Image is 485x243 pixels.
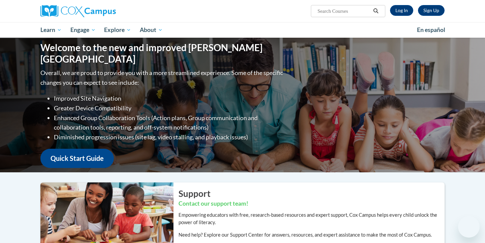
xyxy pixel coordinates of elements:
p: Overall, we are proud to provide you with a more streamlined experience. Some of the specific cha... [40,68,285,88]
p: Need help? Explore our Support Center for answers, resources, and expert assistance to make the m... [179,231,445,239]
a: Quick Start Guide [40,149,114,168]
a: Log In [390,5,413,16]
span: Learn [40,26,62,34]
li: Improved Site Navigation [54,94,285,103]
a: Learn [36,22,66,38]
li: Greater Device Compatibility [54,103,285,113]
a: Register [418,5,445,16]
a: Engage [66,22,100,38]
span: Engage [70,26,96,34]
li: Diminished progression issues (site lag, video stalling, and playback issues) [54,132,285,142]
span: En español [417,26,445,33]
a: About [135,22,167,38]
a: En español [413,23,450,37]
h2: Support [179,187,445,200]
a: Explore [100,22,135,38]
span: Explore [104,26,131,34]
input: Search Courses [317,7,371,15]
p: Empowering educators with free, research-based resources and expert support, Cox Campus helps eve... [179,211,445,226]
h1: Welcome to the new and improved [PERSON_NAME][GEOGRAPHIC_DATA] [40,42,285,65]
span: About [140,26,163,34]
iframe: Button to launch messaging window [458,216,480,238]
div: Main menu [30,22,455,38]
img: Cox Campus [40,5,116,17]
li: Enhanced Group Collaboration Tools (Action plans, Group communication and collaboration tools, re... [54,113,285,133]
button: Search [371,7,381,15]
h3: Contact our support team! [179,200,445,208]
a: Cox Campus [40,5,168,17]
